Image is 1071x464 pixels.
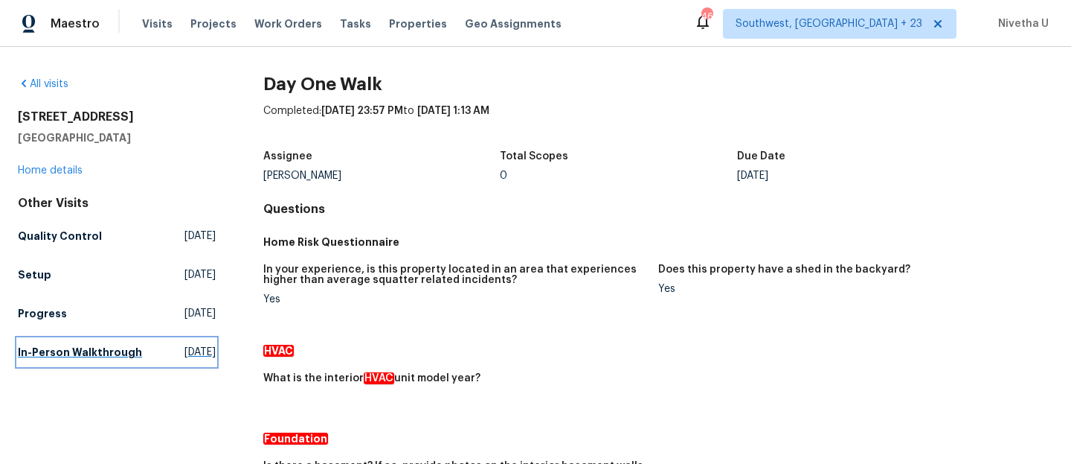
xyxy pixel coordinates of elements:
[263,264,646,285] h5: In your experience, is this property located in an area that experiences higher than average squa...
[18,196,216,211] div: Other Visits
[340,19,371,29] span: Tasks
[254,16,322,31] span: Work Orders
[51,16,100,31] span: Maestro
[184,229,216,244] span: [DATE]
[263,294,646,305] div: Yes
[184,267,216,282] span: [DATE]
[142,16,173,31] span: Visits
[701,9,712,24] div: 467
[658,264,910,275] h5: Does this property have a shed in the backyard?
[389,16,447,31] span: Properties
[184,345,216,360] span: [DATE]
[263,433,328,445] em: Foundation
[736,16,922,31] span: Southwest, [GEOGRAPHIC_DATA] + 23
[18,165,83,176] a: Home details
[18,261,216,288] a: Setup[DATE]
[465,16,562,31] span: Geo Assignments
[18,229,102,244] h5: Quality Control
[18,223,216,250] a: Quality Control[DATE]
[18,109,216,124] h2: [STREET_ADDRESS]
[263,373,480,384] h5: What is the interior unit model year?
[263,151,312,162] h5: Assignee
[263,235,1053,250] h5: Home Risk Questionnaire
[321,106,403,116] span: [DATE] 23:57 PM
[18,267,51,282] h5: Setup
[500,171,737,181] div: 0
[18,306,67,321] h5: Progress
[263,77,1053,92] h2: Day One Walk
[992,16,1049,31] span: Nivetha U
[263,104,1053,142] div: Completed: to
[500,151,568,162] h5: Total Scopes
[190,16,237,31] span: Projects
[18,300,216,327] a: Progress[DATE]
[737,171,974,181] div: [DATE]
[364,372,394,384] em: HVAC
[18,79,68,89] a: All visits
[737,151,785,162] h5: Due Date
[263,202,1053,217] h4: Questions
[263,171,501,181] div: [PERSON_NAME]
[658,284,1041,294] div: Yes
[263,345,294,357] em: HVAC
[18,130,216,145] h5: [GEOGRAPHIC_DATA]
[18,339,216,366] a: In-Person Walkthrough[DATE]
[18,345,142,360] h5: In-Person Walkthrough
[184,306,216,321] span: [DATE]
[417,106,489,116] span: [DATE] 1:13 AM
